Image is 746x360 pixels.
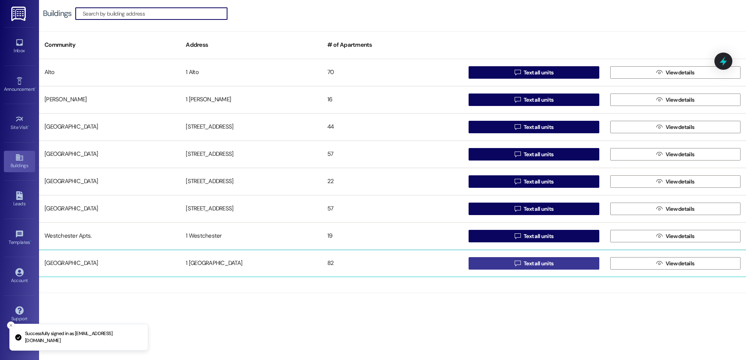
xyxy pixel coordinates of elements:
[666,96,694,104] span: View details
[180,65,321,80] div: 1 Alto
[666,178,694,186] span: View details
[524,69,553,77] span: Text all units
[322,256,463,271] div: 82
[515,260,520,266] i: 
[515,124,520,130] i: 
[524,123,553,131] span: Text all units
[180,228,321,244] div: 1 Westchester
[610,148,741,161] button: View details
[322,65,463,80] div: 70
[7,321,15,329] button: Close toast
[39,119,180,135] div: [GEOGRAPHIC_DATA]
[322,228,463,244] div: 19
[35,85,36,91] span: •
[656,206,662,212] i: 
[524,150,553,159] span: Text all units
[4,189,35,210] a: Leads
[515,69,520,76] i: 
[39,146,180,162] div: [GEOGRAPHIC_DATA]
[656,260,662,266] i: 
[28,124,29,129] span: •
[469,94,599,106] button: Text all units
[43,9,71,18] div: Buildings
[180,119,321,135] div: [STREET_ADDRESS]
[180,256,321,271] div: 1 [GEOGRAPHIC_DATA]
[515,97,520,103] i: 
[4,228,35,249] a: Templates •
[322,146,463,162] div: 57
[39,92,180,108] div: [PERSON_NAME]
[4,151,35,172] a: Buildings
[656,151,662,157] i: 
[322,35,463,55] div: # of Apartments
[4,113,35,134] a: Site Visit •
[666,259,694,268] span: View details
[515,178,520,185] i: 
[322,201,463,217] div: 57
[610,257,741,270] button: View details
[524,259,553,268] span: Text all units
[469,230,599,242] button: Text all units
[180,92,321,108] div: 1 [PERSON_NAME]
[524,232,553,240] span: Text all units
[11,7,27,21] img: ResiDesk Logo
[610,66,741,79] button: View details
[322,174,463,189] div: 22
[39,228,180,244] div: Westchester Apts.
[469,175,599,188] button: Text all units
[30,238,31,244] span: •
[180,35,321,55] div: Address
[469,203,599,215] button: Text all units
[656,178,662,185] i: 
[180,146,321,162] div: [STREET_ADDRESS]
[4,266,35,287] a: Account
[39,201,180,217] div: [GEOGRAPHIC_DATA]
[610,121,741,133] button: View details
[656,124,662,130] i: 
[656,233,662,239] i: 
[515,206,520,212] i: 
[515,233,520,239] i: 
[610,175,741,188] button: View details
[322,119,463,135] div: 44
[39,35,180,55] div: Community
[39,65,180,80] div: Alto
[469,148,599,161] button: Text all units
[610,203,741,215] button: View details
[180,201,321,217] div: [STREET_ADDRESS]
[666,150,694,159] span: View details
[610,94,741,106] button: View details
[83,8,227,19] input: Search by building address
[39,174,180,189] div: [GEOGRAPHIC_DATA]
[666,232,694,240] span: View details
[469,257,599,270] button: Text all units
[4,36,35,57] a: Inbox
[25,330,142,344] p: Successfully signed in as [EMAIL_ADDRESS][DOMAIN_NAME]
[180,174,321,189] div: [STREET_ADDRESS]
[666,205,694,213] span: View details
[610,230,741,242] button: View details
[515,151,520,157] i: 
[524,178,553,186] span: Text all units
[4,304,35,325] a: Support
[469,121,599,133] button: Text all units
[666,69,694,77] span: View details
[469,66,599,79] button: Text all units
[524,96,553,104] span: Text all units
[656,97,662,103] i: 
[666,123,694,131] span: View details
[322,92,463,108] div: 16
[524,205,553,213] span: Text all units
[656,69,662,76] i: 
[39,256,180,271] div: [GEOGRAPHIC_DATA]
